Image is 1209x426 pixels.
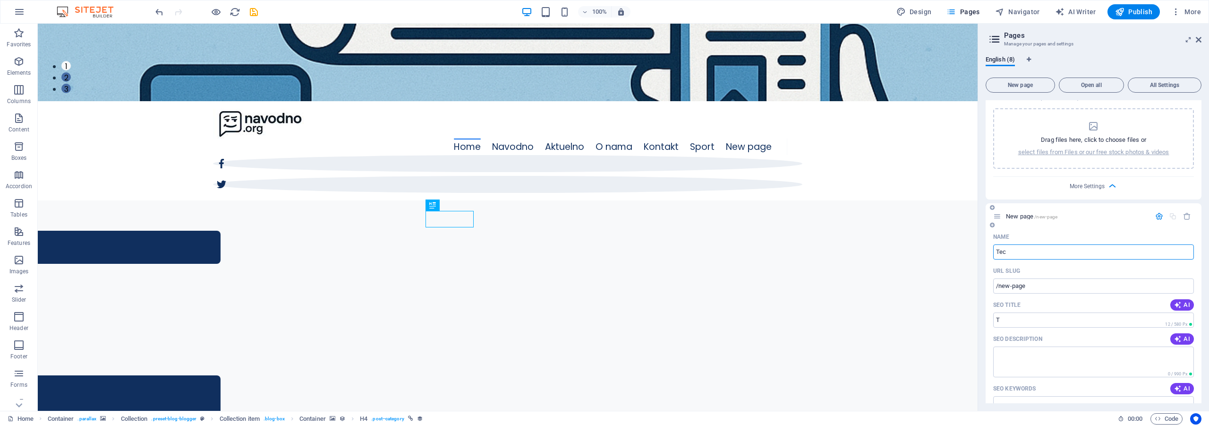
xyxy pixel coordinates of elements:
i: This element can be bound to a collection field [339,416,345,422]
button: All Settings [1128,78,1201,93]
span: Open all [1063,82,1120,88]
span: . preset-blog-blogger [151,413,196,425]
span: English (8) [986,54,1015,67]
span: Click to open page [1006,213,1057,220]
span: Calculated pixel length in search results [1163,321,1194,328]
span: Click to select. Double-click to edit [48,413,74,425]
p: Images [9,268,29,275]
button: undo [153,6,165,17]
button: AI Writer [1051,4,1100,19]
span: Click to select. Double-click to edit [121,413,148,425]
i: This element is a customizable preset [200,416,204,421]
nav: breadcrumb [48,413,423,425]
p: SEO Title [993,301,1021,309]
label: The page title in search results and browser tabs [993,301,1021,309]
span: AI [1174,335,1190,343]
div: Settings [1155,212,1163,220]
p: Slider [12,296,26,304]
p: Favorites [7,41,31,48]
p: Forms [10,381,27,389]
input: Last part of the URL for this page Last part of the URL for this page [993,278,1194,294]
button: reload [229,6,240,17]
p: URL SLUG [993,267,1020,275]
i: On resize automatically adjust zoom level to fit chosen device. [617,8,625,16]
button: 1 [24,37,33,47]
div: dropzone [1018,121,1169,156]
span: AI [1174,301,1190,309]
button: AI [1170,383,1194,394]
p: select files from Files or our free stock photos & videos [1018,148,1169,156]
span: /new-page [1034,214,1057,219]
span: New page [990,82,1051,88]
span: All Settings [1132,82,1197,88]
span: Code [1155,413,1178,425]
span: AI [1174,385,1190,392]
div: New page/new-page [1003,213,1150,219]
i: This element contains a background [100,416,106,421]
button: Design [893,4,936,19]
p: Footer [10,353,27,360]
label: Last part of the URL for this page [993,267,1020,275]
button: 3 [24,60,33,70]
p: Tables [10,211,27,218]
span: . parallax [77,413,96,425]
h3: Manage your pages and settings [1004,40,1183,48]
p: Name [993,233,1009,241]
button: Publish [1107,4,1160,19]
span: More [1171,7,1201,17]
p: Accordion [6,183,32,190]
a: Click to cancel selection. Double-click to open Pages [8,413,34,425]
button: Navigator [991,4,1044,19]
span: Calculated pixel length in search results [1166,371,1194,377]
span: Click to select. Double-click to edit [360,413,367,425]
span: : [1134,415,1136,422]
button: New page [986,78,1055,93]
p: Elements [7,69,31,77]
p: Content [9,126,29,133]
span: 00 00 [1128,413,1142,425]
span: Design [896,7,932,17]
p: Header [9,324,28,332]
button: AI [1170,299,1194,311]
textarea: The text in search results and social media The text in search results and social media [993,347,1194,377]
span: More Settings [1070,183,1105,190]
i: Undo: Change pages (Ctrl+Z) [154,7,165,17]
button: Open all [1059,78,1124,93]
button: AI [1170,333,1194,345]
p: Drag files here, click to choose files or [1041,136,1146,144]
button: save [248,6,259,17]
span: Publish [1115,7,1152,17]
span: Click to select. Double-click to edit [220,413,260,425]
button: Pages [943,4,983,19]
span: . blog-box [264,413,285,425]
button: Code [1150,413,1183,425]
i: Reload page [230,7,240,17]
div: Remove [1183,212,1191,220]
div: Language Tabs [986,56,1201,74]
button: More Settings [1088,181,1099,192]
span: 0 / 990 Px [1168,372,1187,376]
button: More [1167,4,1205,19]
button: Click here to leave preview mode and continue editing [210,6,221,17]
i: This element contains a background [330,416,335,421]
div: Design (Ctrl+Alt+Y) [893,4,936,19]
button: Usercentrics [1190,413,1201,425]
h6: Session time [1118,413,1143,425]
p: Boxes [11,154,27,162]
span: 12 / 580 Px [1165,322,1187,327]
i: This element is linked [408,416,413,421]
p: SEO Keywords [993,385,1036,392]
span: AI Writer [1055,7,1096,17]
input: The page title in search results and browser tabs The page title in search results and browser tabs [993,313,1194,328]
button: 2 [24,49,33,58]
i: This element is bound to a collection [417,416,423,422]
span: Pages [946,7,979,17]
h6: 100% [592,6,607,17]
p: SEO Description [993,335,1042,343]
h2: Pages [1004,31,1201,40]
span: Navigator [995,7,1040,17]
span: Click to select. Double-click to edit [299,413,326,425]
img: Editor Logo [54,6,125,17]
button: 100% [578,6,612,17]
i: Save (Ctrl+S) [248,7,259,17]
